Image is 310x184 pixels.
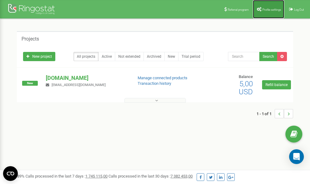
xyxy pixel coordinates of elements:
[259,52,277,61] button: Search
[138,81,171,86] a: Transaction history
[164,52,179,61] a: New
[3,166,18,181] button: Open CMP widget
[85,174,108,178] u: 1 745 115,00
[257,103,293,124] nav: ...
[22,36,39,42] h5: Projects
[108,174,193,178] span: Calls processed in the last 30 days :
[239,74,253,79] span: Balance
[228,8,249,11] span: Referral program
[26,174,108,178] span: Calls processed in the last 7 days :
[46,74,128,82] p: [DOMAIN_NAME]
[138,76,187,80] a: Manage connected products
[171,174,193,178] u: 7 382 453,00
[115,52,144,61] a: Not extended
[239,80,253,96] span: 5,00 USD
[257,109,275,118] span: 1 - 1 of 1
[178,52,204,61] a: Trial period
[73,52,99,61] a: All projects
[294,8,304,11] span: Log Out
[228,52,260,61] input: Search
[262,80,291,89] a: Refill balance
[143,52,165,61] a: Archived
[23,52,55,61] a: New project
[98,52,115,61] a: Active
[262,8,281,11] span: Profile settings
[289,149,304,164] div: Open Intercom Messenger
[52,83,106,87] span: [EMAIL_ADDRESS][DOMAIN_NAME]
[22,81,38,86] span: New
